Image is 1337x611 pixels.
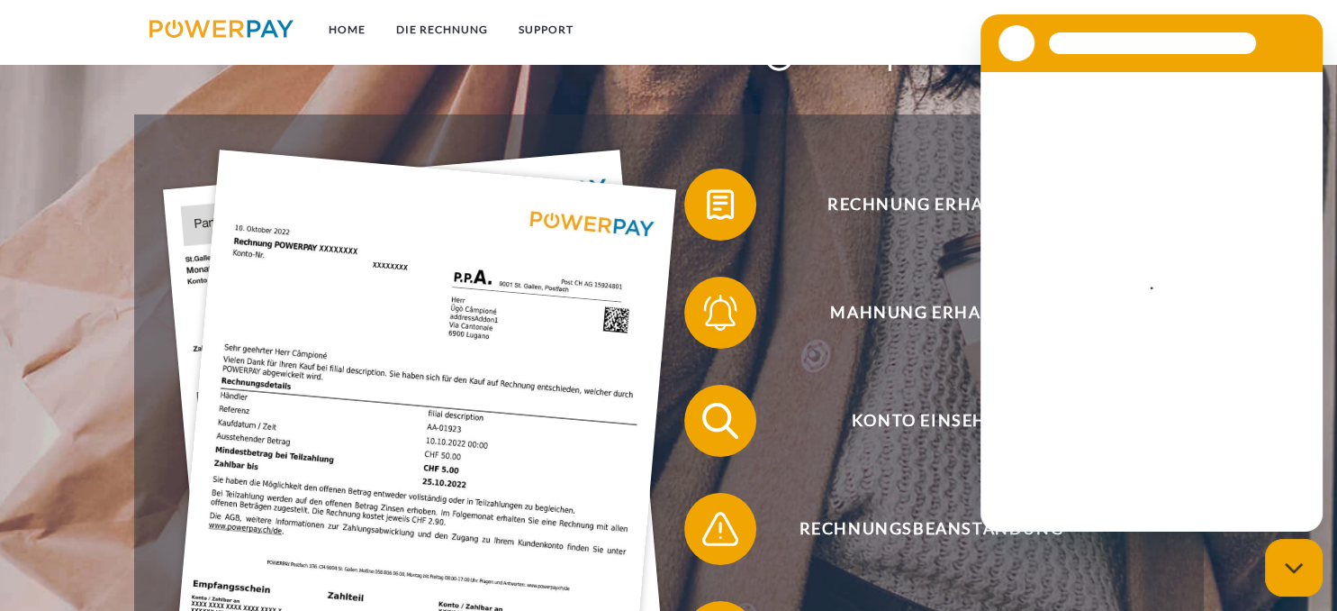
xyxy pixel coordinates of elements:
[698,290,743,335] img: qb_bell.svg
[698,398,743,443] img: qb_search.svg
[710,169,1152,241] span: Rechnung erhalten?
[710,385,1152,457] span: Konto einsehen
[684,385,1152,457] button: Konto einsehen
[380,14,502,46] a: DIE RECHNUNG
[980,14,1323,532] iframe: Messaging-Fenster
[710,493,1152,565] span: Rechnungsbeanstandung
[710,277,1152,349] span: Mahnung erhalten?
[502,14,588,46] a: SUPPORT
[149,20,294,38] img: logo-powerpay.svg
[684,493,1152,565] button: Rechnungsbeanstandung
[1096,14,1152,46] a: agb
[698,506,743,552] img: qb_warning.svg
[312,14,380,46] a: Home
[684,169,1152,241] button: Rechnung erhalten?
[684,277,1152,349] button: Mahnung erhalten?
[698,182,743,227] img: qb_bill.svg
[1265,539,1323,597] iframe: Schaltfläche zum Öffnen des Messaging-Fensters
